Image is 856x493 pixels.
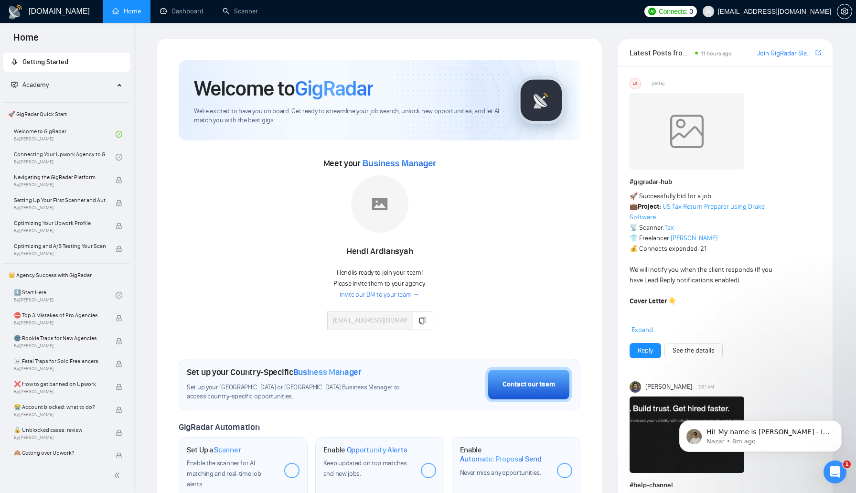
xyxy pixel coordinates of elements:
span: Optimizing Your Upwork Profile [14,218,106,228]
span: Keep updated on top matches and new jobs. [323,459,407,478]
span: 2:01 AM [698,383,714,391]
a: [PERSON_NAME] [671,234,717,242]
span: Academy [11,81,49,89]
span: user [705,8,712,15]
span: ⛔ Top 3 Mistakes of Pro Agencies [14,311,106,320]
span: fund-projection-screen [11,81,18,88]
img: gigradar-logo.png [517,76,565,124]
a: Tax [664,224,674,232]
span: lock [116,177,122,183]
span: Never miss any opportunities. [460,469,541,477]
span: export [815,49,821,56]
span: Navigating the GigRadar Platform [14,172,106,182]
span: Optimizing and A/B Testing Your Scanner for Better Results [14,241,106,251]
span: Getting Started [22,58,68,66]
span: lock [116,452,122,459]
a: US Tax Return Preparer using Drake Software [630,203,765,221]
span: By [PERSON_NAME] [14,343,106,349]
h1: # help-channel [630,480,821,491]
h1: Set Up a [187,445,241,455]
span: By [PERSON_NAME] [14,412,106,418]
h1: Enable [460,445,550,464]
span: 🔓 Unblocked cases: review [14,425,106,435]
span: Set up your [GEOGRAPHIC_DATA] or [GEOGRAPHIC_DATA] Business Manager to access country-specific op... [187,383,418,401]
strong: Project: [638,203,661,211]
span: lock [116,384,122,390]
a: 1️⃣ Start HereBy[PERSON_NAME] [14,285,116,306]
a: Connecting Your Upwork Agency to GigRadarBy[PERSON_NAME] [14,147,116,168]
span: By [PERSON_NAME] [14,458,106,463]
img: Toby Fox-Mason [630,381,641,393]
a: Reply [638,345,653,356]
a: searchScanner [223,7,258,15]
span: [PERSON_NAME] [645,382,692,392]
span: Home [6,31,46,51]
span: lock [116,429,122,436]
span: Hendi is ready to join your team! [337,268,422,277]
span: ☠️ Fatal Traps for Solo Freelancers [14,356,106,366]
span: Scanner [214,445,241,455]
span: rocket [11,58,18,65]
button: See the details [664,343,723,358]
span: 🌚 Rookie Traps for New Agencies [14,333,106,343]
span: By [PERSON_NAME] [14,205,106,211]
a: export [815,48,821,57]
span: double-left [114,471,123,480]
span: 😭 Account blocked: what to do? [14,402,106,412]
span: We're excited to have you on board. Get ready to streamline your job search, unlock new opportuni... [194,107,502,125]
button: Contact our team [485,367,572,402]
iframe: Intercom live chat [824,461,846,483]
div: Hendi Ardiansyah [327,244,432,260]
img: placeholder.png [351,175,408,233]
span: By [PERSON_NAME] [14,228,106,234]
img: weqQh+iSagEgQAAAABJRU5ErkJggg== [630,93,744,170]
span: 🙈 Getting over Upwork? [14,448,106,458]
li: Getting Started [3,53,130,72]
span: Expand [631,326,653,334]
iframe: Intercom notifications message [665,400,856,467]
a: setting [837,8,852,15]
span: check-circle [116,154,122,161]
img: F09EZLHMK8X-Screenshot%202025-09-16%20at%205.00.41%E2%80%AFpm.png [630,397,744,473]
h1: Enable [323,445,407,455]
a: Invite our BM to your team → [340,290,419,300]
button: Reply [630,343,661,358]
span: Please invite them to your agency. [333,279,426,288]
span: Latest Posts from the GigRadar Community [630,47,692,59]
span: By [PERSON_NAME] [14,182,106,188]
span: lock [116,361,122,367]
span: lock [116,338,122,344]
div: Contact our team [503,379,555,390]
span: 🚀 GigRadar Quick Start [4,105,129,124]
span: 👑 Agency Success with GigRadar [4,266,129,285]
img: upwork-logo.png [648,8,656,15]
span: By [PERSON_NAME] [14,251,106,257]
span: lock [116,315,122,322]
strong: Cover Letter 👇 [630,297,676,305]
h1: Set up your Country-Specific [187,367,362,377]
h1: # gigradar-hub [630,177,821,187]
span: 0 [689,6,693,17]
div: US [630,78,641,89]
h1: Welcome to [194,75,373,101]
span: lock [116,246,122,252]
a: dashboardDashboard [160,7,203,15]
span: ❌ How to get banned on Upwork [14,379,106,389]
span: 1 [843,461,851,468]
span: copy [418,317,426,324]
span: check-circle [116,292,122,299]
span: Enable the scanner for AI matching and real-time job alerts. [187,459,261,488]
a: See the details [673,345,715,356]
span: lock [116,407,122,413]
a: Welcome to GigRadarBy[PERSON_NAME] [14,124,116,145]
span: check-circle [116,131,122,138]
span: lock [116,223,122,229]
span: lock [116,200,122,206]
span: setting [837,8,852,15]
span: [DATE] [652,79,664,88]
span: GigRadar [295,75,373,101]
button: copy [413,311,432,330]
